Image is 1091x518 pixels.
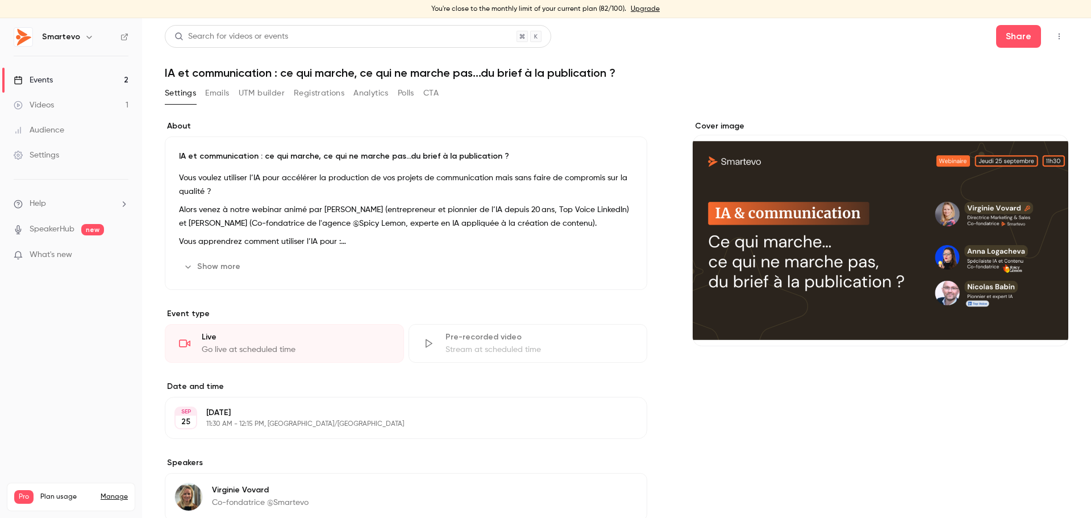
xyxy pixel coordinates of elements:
[115,250,128,260] iframe: Noticeable Trigger
[409,324,648,363] div: Pre-recorded videoStream at scheduled time
[693,121,1068,132] label: Cover image
[179,171,633,198] p: Vous voulez utiliser l’IA pour accélérer la production de vos projets de communication mais sans ...
[212,484,309,496] p: Virginie Vovard
[181,416,190,428] p: 25
[165,324,404,363] div: LiveGo live at scheduled time
[205,84,229,102] button: Emails
[101,492,128,502] a: Manage
[294,84,344,102] button: Registrations
[30,223,74,235] a: SpeakerHub
[179,151,633,162] p: IA et communication : ce qui marche, ce qui ne marche pas...du brief à la publication ?
[81,224,104,235] span: new
[398,84,414,102] button: Polls
[693,121,1068,346] section: Cover image
[445,331,634,343] div: Pre-recorded video
[40,492,94,502] span: Plan usage
[14,490,34,504] span: Pro
[631,5,660,14] a: Upgrade
[176,408,196,416] div: SEP
[202,344,390,355] div: Go live at scheduled time
[165,121,647,132] label: About
[179,203,633,230] p: Alors venez à notre webinar animé par [PERSON_NAME] (entrepreneur et pionnier de l’IA depuis 20 a...
[14,125,64,136] div: Audience
[165,84,196,102] button: Settings
[174,31,288,43] div: Search for videos or events
[165,308,647,320] p: Event type
[206,407,587,418] p: [DATE]
[202,331,390,343] div: Live
[239,84,285,102] button: UTM builder
[30,249,72,261] span: What's new
[206,420,587,429] p: 11:30 AM - 12:15 PM, [GEOGRAPHIC_DATA]/[GEOGRAPHIC_DATA]
[165,66,1068,80] h1: IA et communication : ce qui marche, ce qui ne marche pas...du brief à la publication ?
[445,344,634,355] div: Stream at scheduled time
[212,497,309,508] p: Co-fondatrice @Smartevo
[179,235,633,248] p: Vous apprendrez comment utiliser l’IA pour :
[353,84,389,102] button: Analytics
[30,198,46,210] span: Help
[14,28,32,46] img: Smartevo
[42,31,80,43] h6: Smartevo
[14,198,128,210] li: help-dropdown-opener
[14,100,54,111] div: Videos
[165,457,647,469] label: Speakers
[423,84,439,102] button: CTA
[179,258,247,276] button: Show more
[14,74,53,86] div: Events
[14,150,59,161] div: Settings
[165,381,647,392] label: Date and time
[996,25,1041,48] button: Share
[175,483,202,511] img: Virginie Vovard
